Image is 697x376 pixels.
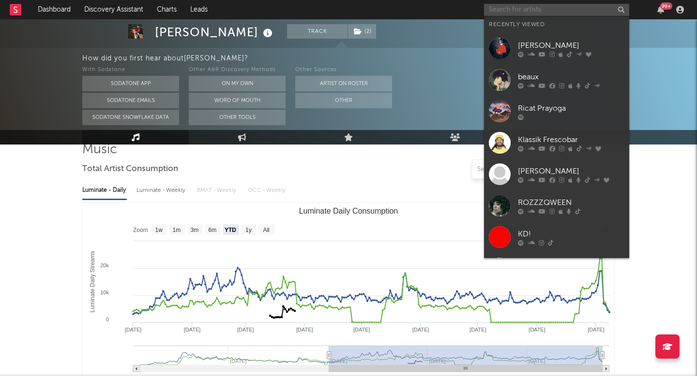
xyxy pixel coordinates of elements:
div: Luminate - Daily [82,182,127,199]
button: On My Own [189,76,286,91]
text: 10k [100,289,109,295]
a: KD! [484,221,629,253]
div: Recently Viewed [489,19,624,30]
a: [PERSON_NAME] [484,159,629,190]
text: Luminate Daily Streams [89,251,96,312]
div: Other A&R Discovery Methods [189,64,286,76]
text: 1m [173,227,181,233]
span: ( 2 ) [348,24,377,39]
text: [DATE] [412,327,429,333]
div: [PERSON_NAME] [518,40,624,51]
input: Search for artists [484,4,629,16]
text: YTD [225,227,236,233]
text: [DATE] [588,327,605,333]
a: Klassik Frescobar [484,127,629,159]
text: 1y [245,227,252,233]
div: 99 + [660,2,672,10]
button: Sodatone Snowflake Data [82,110,179,125]
text: [DATE] [296,327,313,333]
span: Music [82,144,117,156]
text: Zoom [133,227,148,233]
button: 99+ [657,6,664,14]
button: Sodatone App [82,76,179,91]
div: Luminate - Weekly [136,182,187,199]
text: 6m [209,227,217,233]
div: KD! [518,228,624,240]
a: Kuhsigh [484,253,629,284]
button: Word Of Mouth [189,93,286,108]
text: Luminate Daily Consumption [299,207,398,215]
text: [DATE] [470,327,486,333]
input: Search by song name or URL [472,166,575,174]
text: [DATE] [237,327,254,333]
button: Sodatone Emails [82,93,179,108]
div: Klassik Frescobar [518,134,624,145]
button: Other [295,93,392,108]
button: (2) [348,24,376,39]
div: Ricat Prayoga [518,102,624,114]
a: Ricat Prayoga [484,96,629,127]
div: Other Sources [295,64,392,76]
text: 1w [155,227,163,233]
a: [PERSON_NAME] [484,33,629,64]
text: 20k [100,262,109,268]
div: With Sodatone [82,64,179,76]
a: ROZZZQWEEN [484,190,629,221]
text: 3m [191,227,199,233]
a: beaux [484,64,629,96]
text: [DATE] [529,327,545,333]
div: [PERSON_NAME] [155,24,275,40]
div: ROZZZQWEEN [518,197,624,208]
text: [DATE] [184,327,201,333]
text: [DATE] [353,327,370,333]
div: [PERSON_NAME] [518,165,624,177]
div: beaux [518,71,624,83]
button: Other Tools [189,110,286,125]
text: [DATE] [125,327,142,333]
button: Artist on Roster [295,76,392,91]
text: 0 [106,317,109,322]
div: How did you first hear about [PERSON_NAME] ? [82,53,697,64]
button: Track [287,24,348,39]
text: All [263,227,269,233]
